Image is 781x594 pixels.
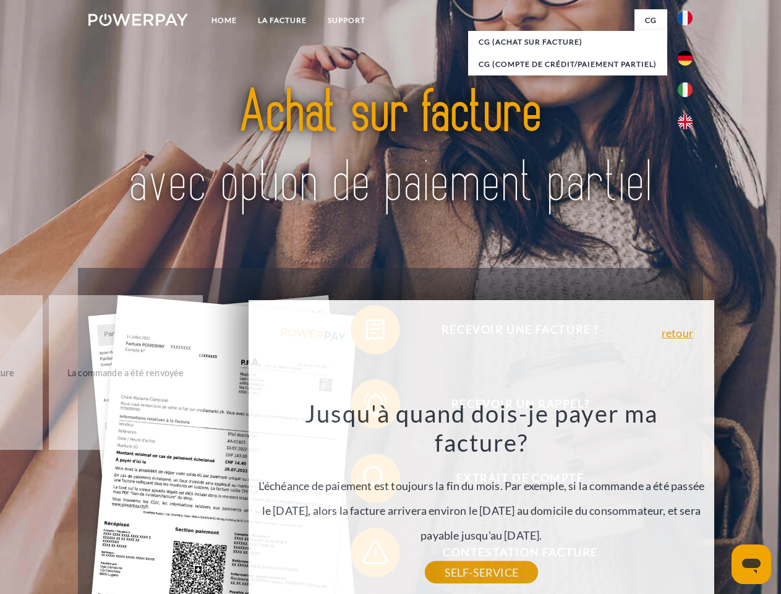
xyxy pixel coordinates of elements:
[118,59,663,237] img: title-powerpay_fr.svg
[678,51,693,66] img: de
[634,9,667,32] a: CG
[56,364,195,381] div: La commande a été renvoyée
[255,398,707,572] div: L'échéance de paiement est toujours la fin du mois. Par exemple, si la commande a été passée le [...
[678,11,693,25] img: fr
[201,9,247,32] a: Home
[425,561,538,583] a: SELF-SERVICE
[255,398,707,458] h3: Jusqu'à quand dois-je payer ma facture?
[468,31,667,53] a: CG (achat sur facture)
[317,9,376,32] a: Support
[247,9,317,32] a: LA FACTURE
[88,14,188,26] img: logo-powerpay-white.svg
[678,82,693,97] img: it
[678,114,693,129] img: en
[732,544,771,584] iframe: Bouton de lancement de la fenêtre de messagerie
[468,53,667,75] a: CG (Compte de crédit/paiement partiel)
[662,327,693,338] a: retour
